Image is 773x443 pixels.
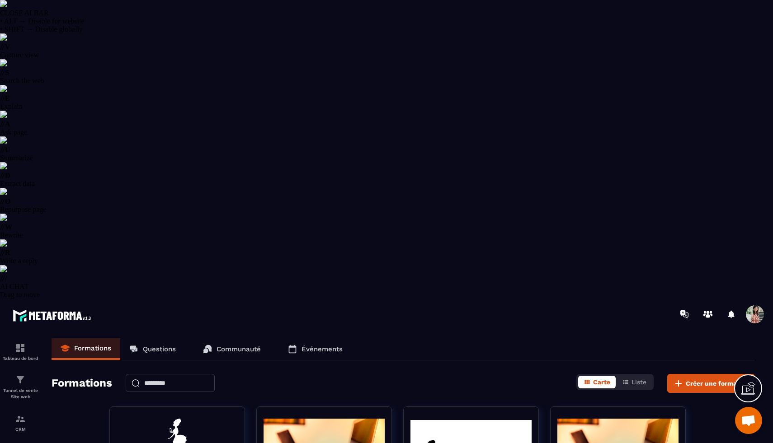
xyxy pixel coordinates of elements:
a: formationformationTableau de bord [2,336,38,368]
img: formation [15,343,26,354]
span: Créer une formation [686,379,749,388]
a: Formations [52,338,120,360]
p: Tableau de bord [2,356,38,361]
a: Communauté [194,338,270,360]
div: Ouvrir le chat [735,407,762,434]
a: formationformationTunnel de vente Site web [2,368,38,407]
img: logo [13,307,94,324]
p: Formations [74,344,111,352]
p: Questions [143,345,176,353]
a: Événements [279,338,352,360]
p: Tunnel de vente Site web [2,387,38,400]
button: Carte [578,376,616,388]
button: Créer une formation [667,374,755,393]
p: Événements [302,345,343,353]
h2: Formations [52,374,112,393]
img: formation [15,414,26,424]
img: formation [15,374,26,385]
p: Communauté [217,345,261,353]
a: Questions [120,338,185,360]
a: formationformationCRM [2,407,38,438]
p: CRM [2,427,38,432]
button: Liste [617,376,652,388]
span: Carte [593,378,610,386]
span: Liste [632,378,646,386]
